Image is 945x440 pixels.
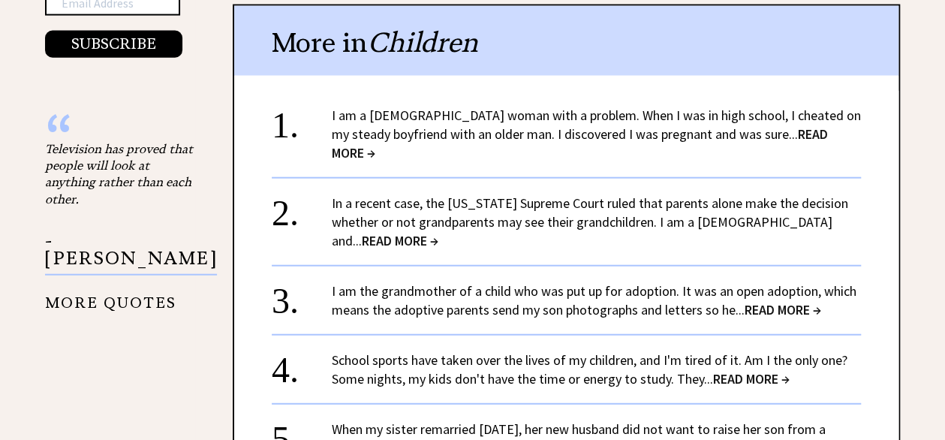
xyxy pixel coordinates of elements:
[332,351,847,387] a: School sports have taken over the lives of my children, and I'm tired of it. Am I the only one? S...
[234,6,898,76] div: More in
[272,106,332,134] div: 1.
[272,194,332,222] div: 2.
[45,282,176,312] a: MORE QUOTES
[45,140,195,208] div: Television has proved that people will look at anything rather than each other.
[272,282,332,309] div: 3.
[332,125,828,161] span: READ MORE →
[745,301,821,318] span: READ MORE →
[45,233,217,276] p: - [PERSON_NAME]
[368,26,478,59] span: Children
[332,107,861,161] a: I am a [DEMOGRAPHIC_DATA] woman with a problem. When I was in high school, I cheated on my steady...
[45,31,182,58] button: SUBSCRIBE
[272,351,332,378] div: 4.
[362,232,438,249] span: READ MORE →
[45,125,195,140] div: “
[332,194,848,249] a: In a recent case, the [US_STATE] Supreme Court ruled that parents alone make the decision whether...
[713,370,790,387] span: READ MORE →
[332,282,856,318] a: I am the grandmother of a child who was put up for adoption. It was an open adoption, which means...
